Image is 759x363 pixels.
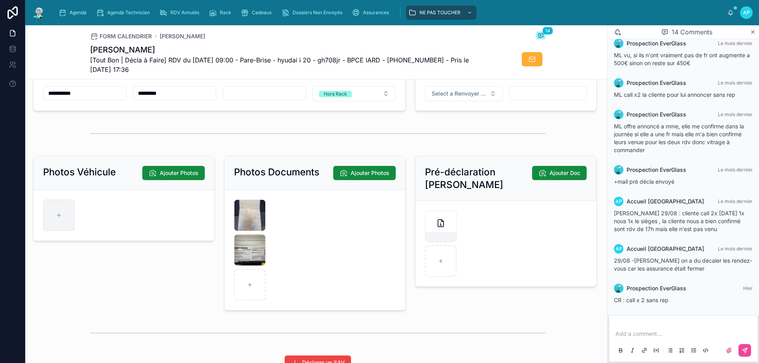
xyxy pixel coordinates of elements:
a: Rack [206,6,237,20]
span: Ajouter Photos [160,169,198,177]
span: Prospection EverGlass [627,39,686,47]
a: RDV Annulés [157,6,205,20]
span: Le mois dernier [718,246,753,252]
a: Agenda Technicien [94,6,155,20]
span: Le mois dernier [718,111,753,117]
button: Ajouter Photos [142,166,205,180]
a: Agenda [56,6,92,20]
span: AP [616,198,622,205]
span: Le mois dernier [718,80,753,86]
span: Assurances [363,9,389,16]
a: [PERSON_NAME] [160,32,205,40]
button: 14 [536,32,546,41]
a: FORM CALENDRIER [90,32,152,40]
span: Accueil [GEOGRAPHIC_DATA] [627,245,704,253]
span: 14 Comments [672,27,712,37]
span: +mail pré décla envoyé [614,178,674,185]
span: ML call x2 la cliente pour lui annoncer sans rep [614,91,735,98]
span: Le mois dernier [718,40,753,46]
img: App logo [32,6,46,19]
h2: Photos Documents [234,166,319,179]
h2: Pré-déclaration [PERSON_NAME] [425,166,532,191]
span: Cadeaux [252,9,272,16]
span: Rack [220,9,231,16]
span: ML vu, si ils n'ont vraiment pas de fr ont augmente a 500€ sinon on reste sur 450€ [614,52,750,66]
span: [PERSON_NAME] 29/08 : cliente call 2x [DATE] 1x nous 1x le sièges , la cliente nous a bien confir... [614,210,744,232]
span: Prospection EverGlass [627,166,686,174]
span: Select a Renvoyer Vitrage [432,90,487,98]
button: Select Button [312,86,396,101]
span: Prospection EverGlass [627,111,686,118]
span: Ajouter Doc [549,169,580,177]
span: AP [743,9,750,16]
div: scrollable content [52,4,727,21]
button: Select Button [425,86,503,101]
span: Accueil [GEOGRAPHIC_DATA] [627,197,704,205]
span: Ajouter Photos [351,169,389,177]
span: RDV Annulés [170,9,199,16]
span: 29/08 -[PERSON_NAME] on a du décaler les rendez-vous car les assurance était fermer [614,257,752,272]
button: Ajouter Doc [532,166,587,180]
span: CR : call x 2 sans rep [614,297,668,303]
div: Hors Rack [324,91,347,97]
button: Ajouter Photos [333,166,396,180]
h1: [PERSON_NAME] [90,44,486,55]
h2: Photos Véhicule [43,166,116,179]
span: Hier [743,285,753,291]
span: ML offre annoncé a mme, elle me confirme dans la journée si elle a une fr mais elle m'a bien conf... [614,123,744,153]
span: Prospection EverGlass [627,79,686,87]
span: Prospection EverGlass [627,284,686,292]
span: Agenda Technicien [107,9,150,16]
span: FORM CALENDRIER [100,32,152,40]
a: Dossiers Non Envoyés [279,6,348,20]
span: Dossiers Non Envoyés [293,9,342,16]
span: [Tout Bon | Décla à Faire] RDV du [DATE] 09:00 - Pare-Brise - hyudai i 20 - gh708jr - BPCE IARD -... [90,55,486,74]
span: Agenda [70,9,87,16]
a: Cadeaux [238,6,278,20]
a: Assurances [349,6,395,20]
a: NE PAS TOUCHER [406,6,476,20]
span: NE PAS TOUCHER [419,9,461,16]
span: 14 [542,27,553,35]
span: Le mois dernier [718,198,753,204]
span: AP [616,246,622,252]
span: Le mois dernier [718,167,753,173]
